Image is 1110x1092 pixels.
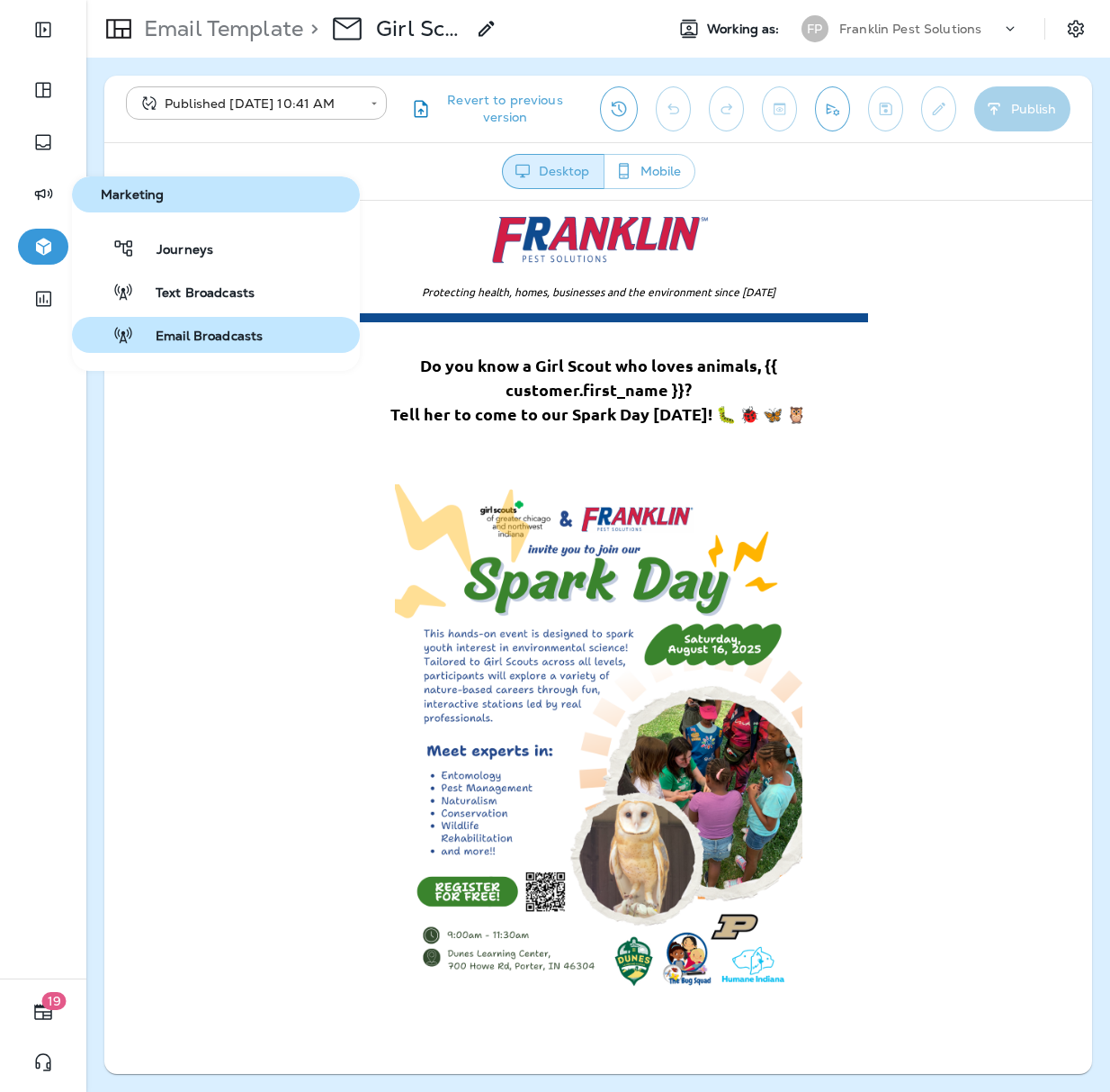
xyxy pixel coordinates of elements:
strong: Do you know a Girl Scout who loves animals, {{ customer.first_name }}? [316,154,673,199]
span: Revert to previous version [432,92,578,126]
div: FP [801,15,828,42]
p: > [303,15,318,42]
button: Settings [1060,13,1092,45]
span: Journeys [135,242,213,259]
p: Franklin Pest Solutions [839,22,981,36]
img: Frank-PNG.png [381,8,606,69]
button: View Changelog [600,86,638,131]
span: Email Broadcasts [134,329,263,346]
button: Desktop [502,154,604,189]
button: Email Broadcasts [72,317,360,353]
button: Mobile [604,154,695,189]
p: Email Template [137,15,303,42]
span: Working as: [707,22,783,37]
span: 19 [42,992,67,1010]
div: Published [DATE] 10:41 AM [139,95,358,113]
button: Send test email [815,86,850,131]
span: Text Broadcasts [134,285,255,302]
span: Marketing [79,187,353,203]
em: Protecting health, homes, businesses and the environment since [DATE] [318,84,671,98]
button: Marketing [72,176,360,212]
p: Girl Scout Spark Day 2025 Email [376,15,465,42]
button: Text Broadcasts [72,274,360,310]
button: Expand Sidebar [18,12,68,48]
img: girl scout spark day 2025 [291,284,698,793]
strong: Tell her to come to our Spark Day [DATE]! 🐛 🐞 🦋 🦉 [286,203,702,223]
button: Journeys [72,230,360,266]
